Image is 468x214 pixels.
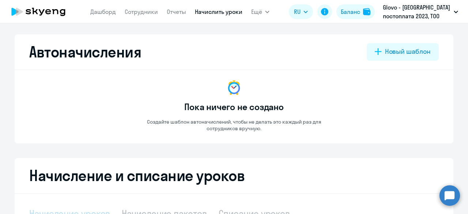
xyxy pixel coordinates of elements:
[363,8,370,15] img: balance
[90,8,116,15] a: Дашборд
[125,8,158,15] a: Сотрудники
[29,167,439,184] h2: Начисление и списание уроков
[225,79,243,97] img: no-data
[294,7,301,16] span: RU
[379,3,462,20] button: Glovo - [GEOGRAPHIC_DATA] постоплата 2023, ТОО GLOVO [GEOGRAPHIC_DATA]
[132,119,336,132] p: Создайте шаблон автоначислений, чтобы не делать это каждый раз для сотрудников вручную.
[341,7,360,16] div: Баланс
[184,101,284,113] h3: Пока ничего не создано
[385,47,431,56] div: Новый шаблон
[195,8,242,15] a: Начислить уроки
[289,4,313,19] button: RU
[336,4,375,19] button: Балансbalance
[251,7,262,16] span: Ещё
[251,4,269,19] button: Ещё
[29,43,141,61] h2: Автоначисления
[367,43,439,61] button: Новый шаблон
[167,8,186,15] a: Отчеты
[383,3,451,20] p: Glovo - [GEOGRAPHIC_DATA] постоплата 2023, ТОО GLOVO [GEOGRAPHIC_DATA]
